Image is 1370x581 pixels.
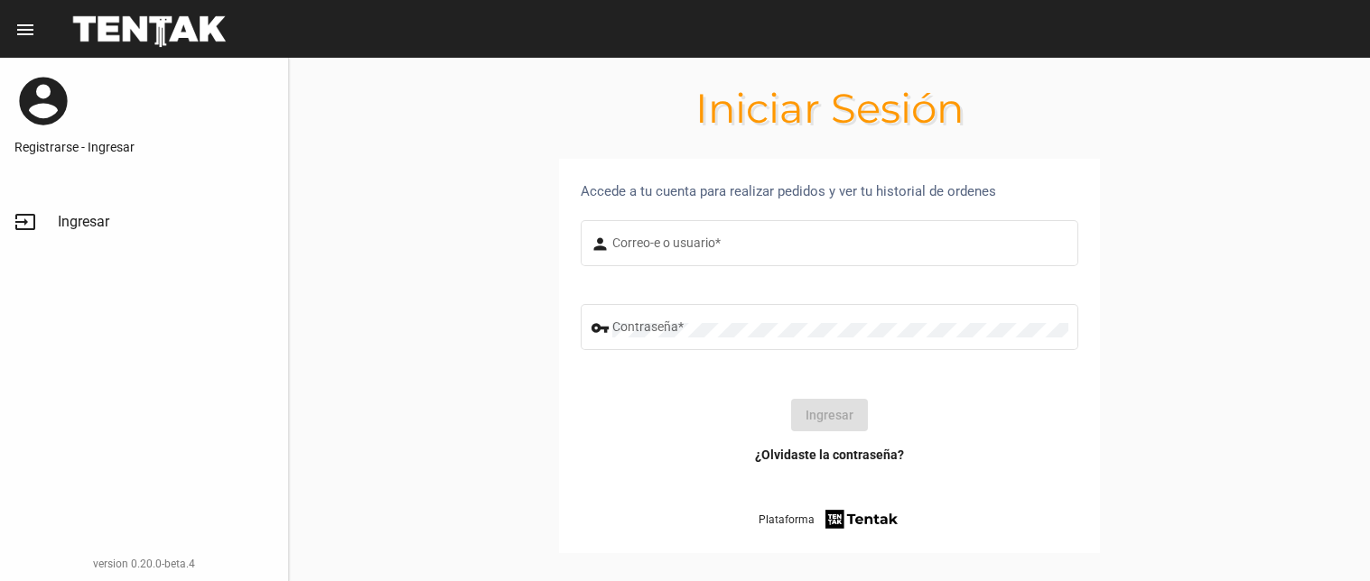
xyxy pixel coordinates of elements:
div: Accede a tu cuenta para realizar pedidos y ver tu historial de ordenes [581,180,1078,202]
mat-icon: account_circle [14,72,72,130]
mat-icon: input [14,211,36,233]
h1: Iniciar Sesión [289,94,1370,123]
a: Plataforma [759,507,900,531]
div: version 0.20.0-beta.4 [14,555,274,573]
img: tentak-firm.png [823,507,900,531]
span: Plataforma [759,511,815,529]
span: Ingresar [58,213,109,231]
button: Ingresar [791,399,868,431]
a: Registrarse - Ingresar [14,138,274,156]
mat-icon: person [591,234,612,255]
a: ¿Olvidaste la contraseña? [755,446,904,464]
mat-icon: vpn_key [591,318,612,339]
mat-icon: menu [14,19,36,41]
